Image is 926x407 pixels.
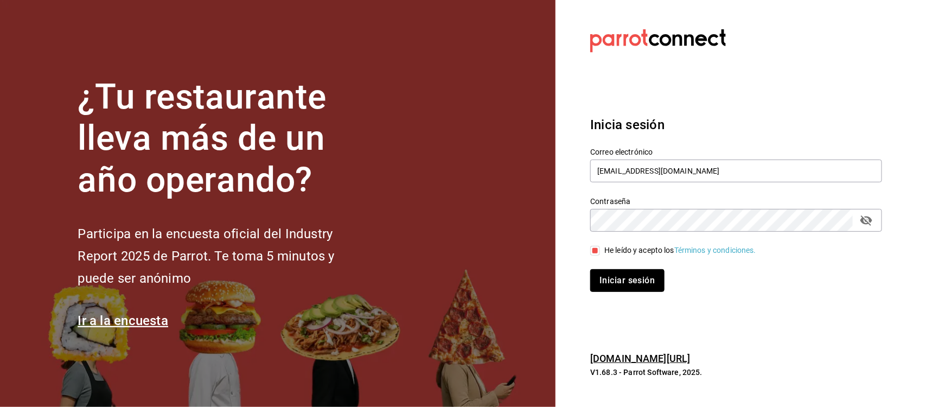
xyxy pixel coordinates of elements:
input: Ingresa tu correo electrónico [590,160,882,182]
a: Términos y condiciones. [674,246,756,255]
label: Contraseña [590,198,882,205]
label: Correo electrónico [590,148,882,156]
p: V1.68.3 - Parrot Software, 2025. [590,367,882,378]
h1: ¿Tu restaurante lleva más de un año operando? [78,77,371,201]
button: Iniciar sesión [590,269,664,292]
a: Ir a la encuesta [78,313,168,328]
button: passwordField [857,211,876,230]
div: He leído y acepto los [604,245,756,256]
h2: Participa en la encuesta oficial del Industry Report 2025 de Parrot. Te toma 5 minutos y puede se... [78,223,371,289]
a: [DOMAIN_NAME][URL] [590,353,690,364]
h3: Inicia sesión [590,115,882,135]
